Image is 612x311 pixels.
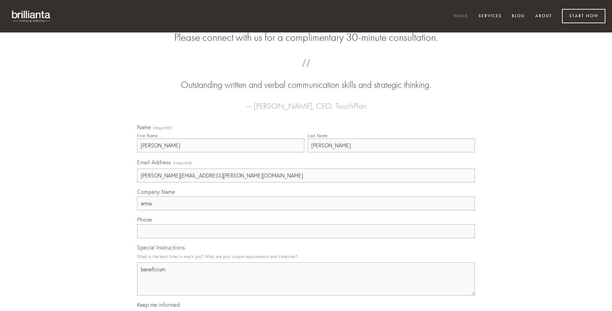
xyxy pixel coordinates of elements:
[148,91,464,113] figcaption: — [PERSON_NAME], CEO, TouchPlan
[137,31,475,44] h2: Please connect with us for a complimentary 30-minute consultation.
[7,7,56,26] img: brillianta - research, strategy, marketing
[137,216,152,223] span: Phone
[137,252,475,261] p: What is the best time to reach you? What are your unique requirements and timelines?
[507,11,529,22] a: Blog
[449,11,473,22] a: Home
[137,301,180,308] span: Keep me informed
[137,188,175,195] span: Company Name
[174,158,192,167] span: (required)
[137,159,171,166] span: Email Address
[137,244,185,251] span: Special Instructions
[531,11,556,22] a: About
[148,66,464,78] span: “
[137,133,157,138] div: First Name
[137,262,475,295] textarea: beneficium
[562,9,605,23] a: Start Now
[137,124,151,130] span: Name
[153,126,172,130] span: (required)
[308,133,328,138] div: Last Name
[148,66,464,91] blockquote: Outstanding written and verbal communication skills and strategic thinking.
[474,11,506,22] a: Services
